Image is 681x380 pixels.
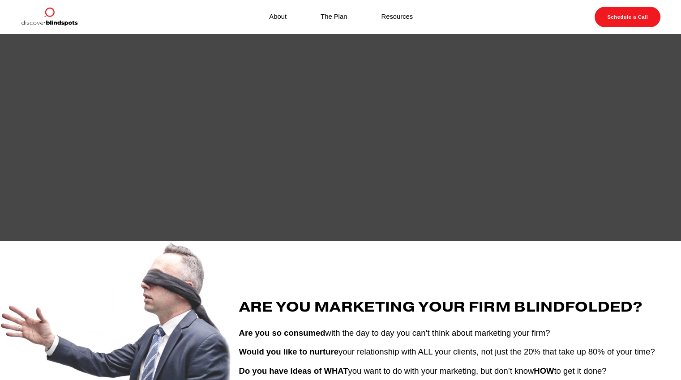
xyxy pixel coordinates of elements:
a: The Plan [321,11,347,23]
a: Schedule a Call [595,7,660,27]
strong: Are You Marketing Your Firm Blindfolded? [239,298,643,316]
strong: Would you like to nurture [239,347,338,356]
strong: HOW [534,366,554,376]
p: you want to do with your marketing, but don’t know to get it done? [239,364,661,378]
img: Discover Blind Spots [21,7,78,27]
strong: Are you so consumed [239,328,326,338]
a: About [269,11,287,23]
strong: Do you have ideas of WHAT [239,366,348,376]
a: Resources [381,11,413,23]
p: your relationship with ALL your clients, not just the 20% that take up 80% of your time? [239,345,661,359]
p: with the day to day you can’t think about marketing your firm? [239,326,661,340]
